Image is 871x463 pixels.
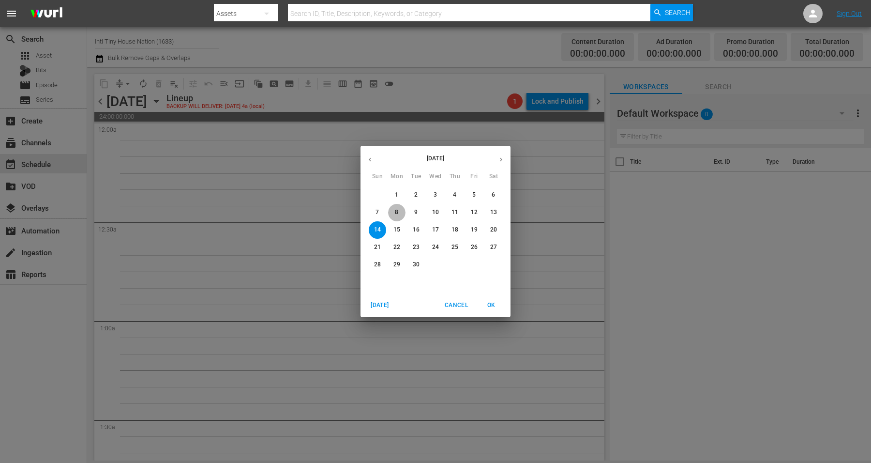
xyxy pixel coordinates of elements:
[476,297,507,313] button: OK
[490,243,497,251] p: 27
[466,204,483,221] button: 12
[485,239,502,256] button: 27
[414,208,418,216] p: 9
[407,239,425,256] button: 23
[395,191,398,199] p: 1
[445,300,468,310] span: Cancel
[427,204,444,221] button: 10
[427,239,444,256] button: 24
[414,191,418,199] p: 2
[369,204,386,221] button: 7
[379,154,492,163] p: [DATE]
[393,243,400,251] p: 22
[388,186,405,204] button: 1
[434,191,437,199] p: 3
[427,172,444,182] span: Wed
[485,172,502,182] span: Sat
[466,172,483,182] span: Fri
[446,172,464,182] span: Thu
[432,243,439,251] p: 24
[485,204,502,221] button: 13
[446,221,464,239] button: 18
[369,172,386,182] span: Sun
[451,226,458,234] p: 18
[374,243,381,251] p: 21
[23,2,70,25] img: ans4CAIJ8jUAAAAAAAAAAAAAAAAAAAAAAAAgQb4GAAAAAAAAAAAAAAAAAAAAAAAAJMjXAAAAAAAAAAAAAAAAAAAAAAAAgAT5G...
[374,261,381,269] p: 28
[472,191,476,199] p: 5
[395,208,398,216] p: 8
[369,239,386,256] button: 21
[388,221,405,239] button: 15
[837,10,862,17] a: Sign Out
[407,186,425,204] button: 2
[485,186,502,204] button: 6
[471,243,478,251] p: 26
[407,256,425,274] button: 30
[441,297,472,313] button: Cancel
[466,186,483,204] button: 5
[480,300,503,310] span: OK
[490,226,497,234] p: 20
[466,221,483,239] button: 19
[369,256,386,274] button: 28
[432,208,439,216] p: 10
[393,261,400,269] p: 29
[446,239,464,256] button: 25
[446,186,464,204] button: 4
[413,261,420,269] p: 30
[466,239,483,256] button: 26
[375,208,379,216] p: 7
[432,226,439,234] p: 17
[369,221,386,239] button: 14
[665,4,691,21] span: Search
[413,226,420,234] p: 16
[374,226,381,234] p: 14
[6,8,17,19] span: menu
[388,239,405,256] button: 22
[471,208,478,216] p: 12
[368,300,391,310] span: [DATE]
[388,204,405,221] button: 8
[407,221,425,239] button: 16
[492,191,495,199] p: 6
[490,208,497,216] p: 13
[453,191,456,199] p: 4
[413,243,420,251] p: 23
[471,226,478,234] p: 19
[451,243,458,251] p: 25
[427,186,444,204] button: 3
[407,172,425,182] span: Tue
[393,226,400,234] p: 15
[364,297,395,313] button: [DATE]
[427,221,444,239] button: 17
[388,172,405,182] span: Mon
[451,208,458,216] p: 11
[485,221,502,239] button: 20
[446,204,464,221] button: 11
[388,256,405,274] button: 29
[407,204,425,221] button: 9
